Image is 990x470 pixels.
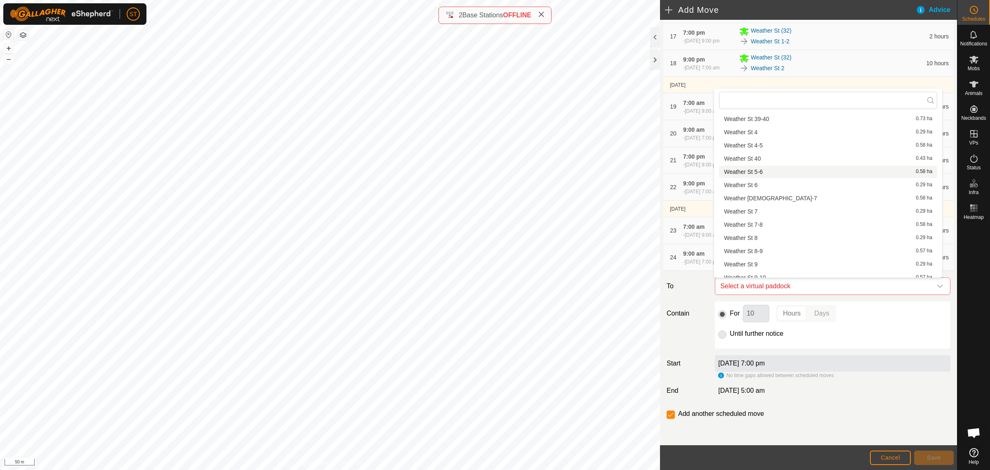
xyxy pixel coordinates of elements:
[685,162,719,168] span: [DATE] 9:00 pm
[719,271,937,284] li: Weather St 9-10
[685,189,719,195] span: [DATE] 7:00 am
[916,275,932,280] span: 0.57 ha
[683,258,719,266] div: -
[968,66,980,71] span: Mobs
[678,411,764,417] label: Add another scheduled move
[751,26,792,36] span: Weather St (32)
[751,37,790,46] a: Weather St 1-2
[730,330,783,337] label: Until further notice
[683,100,705,106] span: 7:00 am
[670,184,676,190] span: 22
[670,33,676,40] span: 17
[964,215,984,220] span: Heatmap
[965,91,983,96] span: Animals
[683,223,705,230] span: 7:00 am
[663,386,712,396] label: End
[751,53,792,63] span: Weather St (32)
[966,165,981,170] span: Status
[685,259,719,265] span: [DATE] 7:00 pm
[724,248,763,254] span: Weather St 8-9
[960,41,987,46] span: Notifications
[670,82,686,88] span: [DATE]
[683,126,705,133] span: 9:00 am
[503,12,531,19] span: OFFLINE
[683,64,719,71] div: -
[932,278,948,294] div: dropdown trigger
[685,135,719,141] span: [DATE] 7:00 pm
[969,460,979,465] span: Help
[685,108,719,114] span: [DATE] 9:00 am
[719,126,937,138] li: Weather St 4
[683,231,719,239] div: -
[969,190,978,195] span: Infra
[685,232,719,238] span: [DATE] 9:00 am
[916,195,932,201] span: 0.58 ha
[670,157,676,164] span: 21
[724,275,766,280] span: Weather St 9-10
[751,64,784,73] a: Weather St 2
[683,107,719,115] div: -
[719,245,937,257] li: Weather St 8-9
[719,232,937,244] li: Weather St 8
[730,310,740,317] label: For
[683,134,719,142] div: -
[724,222,763,228] span: Weather St 7-8
[916,261,932,267] span: 0.29 ha
[916,142,932,148] span: 0.58 ha
[685,38,719,44] span: [DATE] 9:00 pm
[663,358,712,368] label: Start
[961,116,986,121] span: Neckbands
[739,36,749,46] img: To
[916,169,932,175] span: 0.58 ha
[685,65,719,71] span: [DATE] 7:00 am
[962,17,985,21] span: Schedules
[4,43,14,53] button: +
[663,278,712,295] label: To
[4,30,14,40] button: Reset Map
[18,30,28,40] button: Map Layers
[916,209,932,214] span: 0.29 ha
[670,206,686,212] span: [DATE]
[916,116,932,122] span: 0.73 ha
[957,445,990,468] a: Help
[916,5,957,15] div: Advice
[683,56,705,63] span: 9:00 pm
[724,169,763,175] span: Weather St 5-6
[726,373,834,378] span: No time gaps allowed between scheduled moves
[916,248,932,254] span: 0.57 ha
[719,218,937,231] li: Weather St 7-8
[739,63,749,73] img: To
[719,205,937,218] li: Weather St 7
[459,12,462,19] span: 2
[683,153,705,160] span: 7:00 pm
[929,33,949,40] span: 2 hours
[916,235,932,241] span: 0.29 ha
[870,451,911,465] button: Cancel
[297,459,328,467] a: Privacy Policy
[4,54,14,64] button: –
[670,227,676,234] span: 23
[719,113,937,125] li: Weather St 39-40
[724,116,769,122] span: Weather St 39-40
[718,387,765,394] span: [DATE] 5:00 am
[683,161,719,169] div: -
[10,7,113,21] img: Gallagher Logo
[683,188,719,195] div: -
[719,192,937,204] li: Weather St 6-7
[665,5,916,15] h2: Add Move
[881,454,900,461] span: Cancel
[719,152,937,165] li: Weather St 40
[724,195,817,201] span: Weather [DEMOGRAPHIC_DATA]-7
[724,142,763,148] span: Weather St 4-5
[719,179,937,191] li: Weather St 6
[683,29,705,36] span: 7:00 pm
[724,235,757,241] span: Weather St 8
[663,309,712,318] label: Contain
[724,261,757,267] span: Weather St 9
[927,454,941,461] span: Save
[916,182,932,188] span: 0.29 ha
[962,420,986,445] div: Open chat
[724,182,757,188] span: Weather St 6
[462,12,503,19] span: Base Stations
[719,166,937,178] li: Weather St 5-6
